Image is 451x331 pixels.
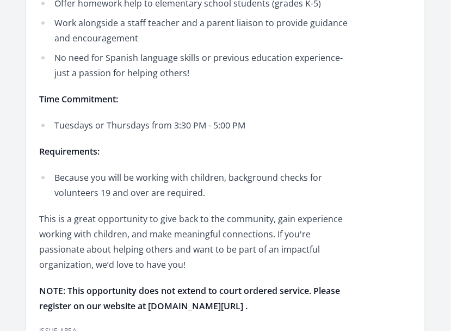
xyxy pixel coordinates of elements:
[39,170,357,200] li: Because you will be working with children, background checks for volunteers 19 and over are requi...
[39,15,357,46] li: Work alongside a staff teacher and a parent liaison to provide guidance and encouragement
[39,93,118,105] strong: Time Commitment:
[39,285,340,312] strong: NOTE: This opportunity does not extend to court ordered service. Please register on our website a...
[39,211,357,272] p: This is a great opportunity to give back to the community, gain experience working with children,...
[39,145,100,157] strong: Requirements:
[39,118,357,133] li: Tuesdays or Thursdays from 3:30 PM - 5:00 PM
[39,50,357,81] li: No need for Spanish language skills or previous education experience-just a passion for helping o...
